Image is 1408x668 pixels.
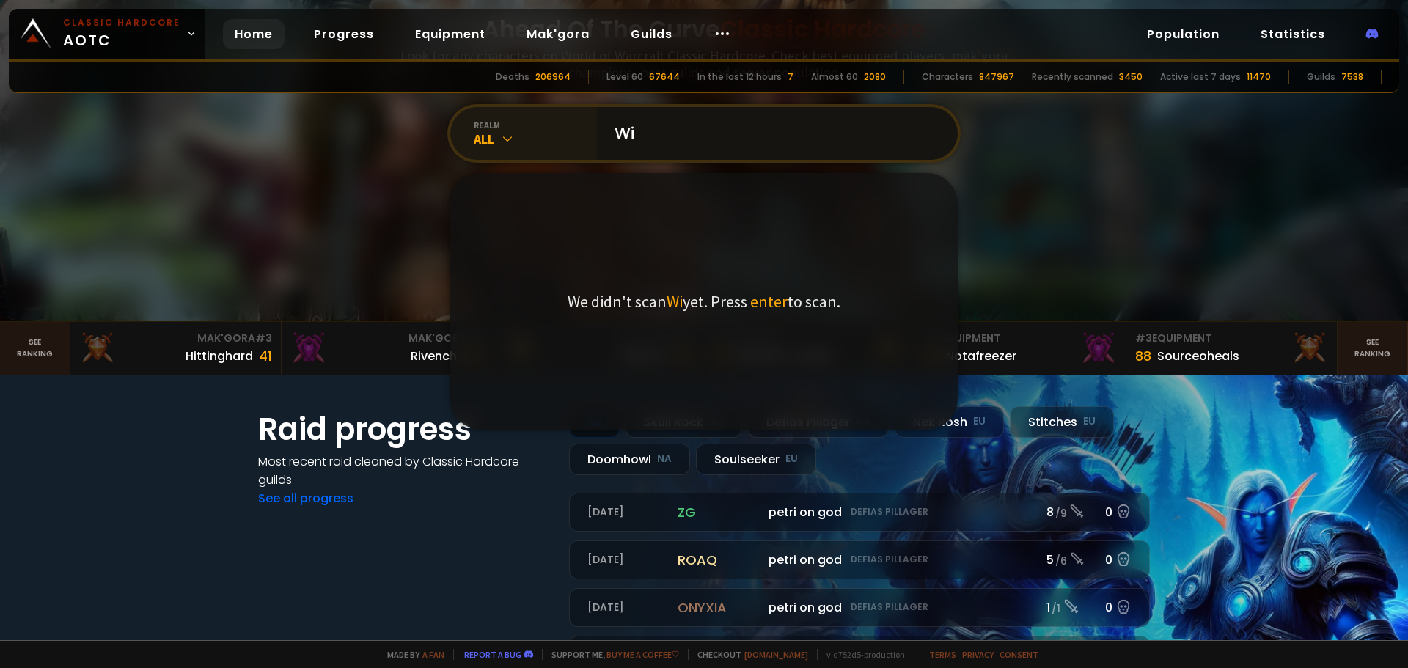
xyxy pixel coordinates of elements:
small: EU [973,414,986,429]
span: # 3 [255,331,272,345]
small: EU [1083,414,1096,429]
div: Recently scanned [1032,70,1113,84]
a: #2Equipment88Notafreezer [915,322,1126,375]
a: See all progress [258,490,353,507]
span: Checkout [688,649,808,660]
a: Terms [929,649,956,660]
a: [DATE]onyxiapetri on godDefias Pillager1 /10 [569,588,1150,627]
a: Report a bug [464,649,521,660]
div: 7 [788,70,793,84]
div: 88 [1135,346,1151,366]
span: Made by [378,649,444,660]
small: Classic Hardcore [63,16,180,29]
div: In the last 12 hours [697,70,782,84]
div: Stitches [1010,406,1114,438]
div: Characters [922,70,973,84]
div: 67644 [649,70,680,84]
span: enter [750,291,788,312]
div: 2080 [864,70,886,84]
div: All [474,131,597,147]
div: Doomhowl [569,444,690,475]
a: #3Equipment88Sourceoheals [1126,322,1338,375]
input: Search a character... [606,107,940,160]
div: 7538 [1341,70,1363,84]
a: Population [1135,19,1231,49]
small: EU [785,452,798,466]
a: Progress [302,19,386,49]
a: Mak'gora [515,19,601,49]
a: Mak'Gora#3Hittinghard41 [70,322,282,375]
a: Buy me a coffee [606,649,679,660]
div: 3450 [1119,70,1143,84]
div: Sourceoheals [1157,347,1239,365]
h4: Most recent raid cleaned by Classic Hardcore guilds [258,452,551,489]
a: Privacy [962,649,994,660]
div: 206964 [535,70,571,84]
div: 847967 [979,70,1014,84]
a: Guilds [619,19,684,49]
div: Level 60 [606,70,643,84]
div: Active last 7 days [1160,70,1241,84]
h1: Raid progress [258,406,551,452]
div: Mak'Gora [290,331,483,346]
small: NA [657,452,672,466]
a: a fan [422,649,444,660]
div: Equipment [924,331,1117,346]
a: Classic HardcoreAOTC [9,9,205,59]
div: Almost 60 [811,70,858,84]
a: Seeranking [1338,322,1408,375]
div: Deaths [496,70,529,84]
a: [DATE]roaqpetri on godDefias Pillager5 /60 [569,540,1150,579]
div: Soulseeker [696,444,816,475]
div: 41 [259,346,272,366]
a: [DOMAIN_NAME] [744,649,808,660]
div: realm [474,120,597,131]
a: Home [223,19,285,49]
a: Mak'Gora#2Rivench100 [282,322,493,375]
div: Mak'Gora [79,331,272,346]
div: Nek'Rosh [895,406,1004,438]
a: [DATE]zgpetri on godDefias Pillager8 /90 [569,493,1150,532]
span: v. d752d5 - production [817,649,905,660]
div: Guilds [1307,70,1335,84]
a: Consent [1000,649,1038,660]
p: We didn't scan yet. Press to scan. [568,291,840,312]
div: Rivench [411,347,457,365]
a: Statistics [1249,19,1337,49]
span: Support me, [542,649,679,660]
div: Equipment [1135,331,1328,346]
div: 11470 [1247,70,1271,84]
a: Equipment [403,19,497,49]
div: Notafreezer [946,347,1016,365]
span: AOTC [63,16,180,51]
span: Wi [667,291,683,312]
span: # 3 [1135,331,1152,345]
div: Hittinghard [186,347,253,365]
